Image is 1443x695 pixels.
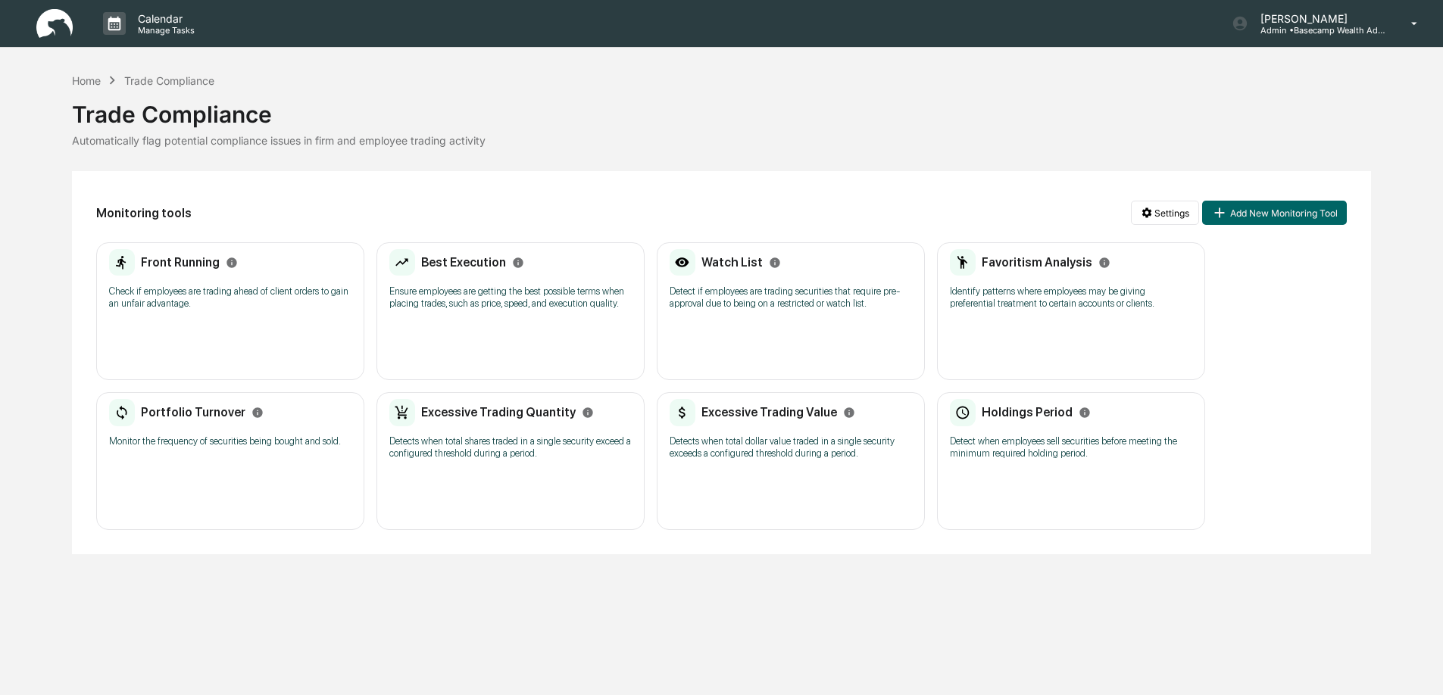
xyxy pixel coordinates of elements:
[72,74,101,87] div: Home
[126,25,202,36] p: Manage Tasks
[126,12,202,25] p: Calendar
[96,206,192,220] h2: Monitoring tools
[843,407,855,419] svg: Info
[141,405,245,419] h2: Portfolio Turnover
[421,405,576,419] h2: Excessive Trading Quantity
[582,407,594,419] svg: Info
[72,89,1371,128] div: Trade Compliance
[251,407,264,419] svg: Info
[982,405,1073,419] h2: Holdings Period
[389,435,632,460] p: Detects when total shares traded in a single security exceed a configured threshold during a period.
[670,285,912,310] p: Detect if employees are trading securities that require pre-approval due to being on a restricted...
[1248,25,1389,36] p: Admin • Basecamp Wealth Advisors
[1202,201,1346,225] button: Add New Monitoring Tool
[950,285,1192,310] p: Identify patterns where employees may be giving preferential treatment to certain accounts or cli...
[670,435,912,460] p: Detects when total dollar value traded in a single security exceeds a configured threshold during...
[109,285,351,310] p: Check if employees are trading ahead of client orders to gain an unfair advantage.
[1248,12,1389,25] p: [PERSON_NAME]
[226,257,238,269] svg: Info
[701,405,837,419] h2: Excessive Trading Value
[1131,201,1199,225] button: Settings
[769,257,781,269] svg: Info
[421,255,506,270] h2: Best Execution
[141,255,220,270] h2: Front Running
[512,257,524,269] svg: Info
[1079,407,1091,419] svg: Info
[950,435,1192,460] p: Detect when employees sell securities before meeting the minimum required holding period.
[124,74,214,87] div: Trade Compliance
[389,285,632,310] p: Ensure employees are getting the best possible terms when placing trades, such as price, speed, a...
[1098,257,1110,269] svg: Info
[36,9,73,39] img: logo
[982,255,1092,270] h2: Favoritism Analysis
[109,435,351,447] p: Monitor the frequency of securities being bought and sold.
[72,134,1371,147] div: Automatically flag potential compliance issues in firm and employee trading activity
[701,255,763,270] h2: Watch List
